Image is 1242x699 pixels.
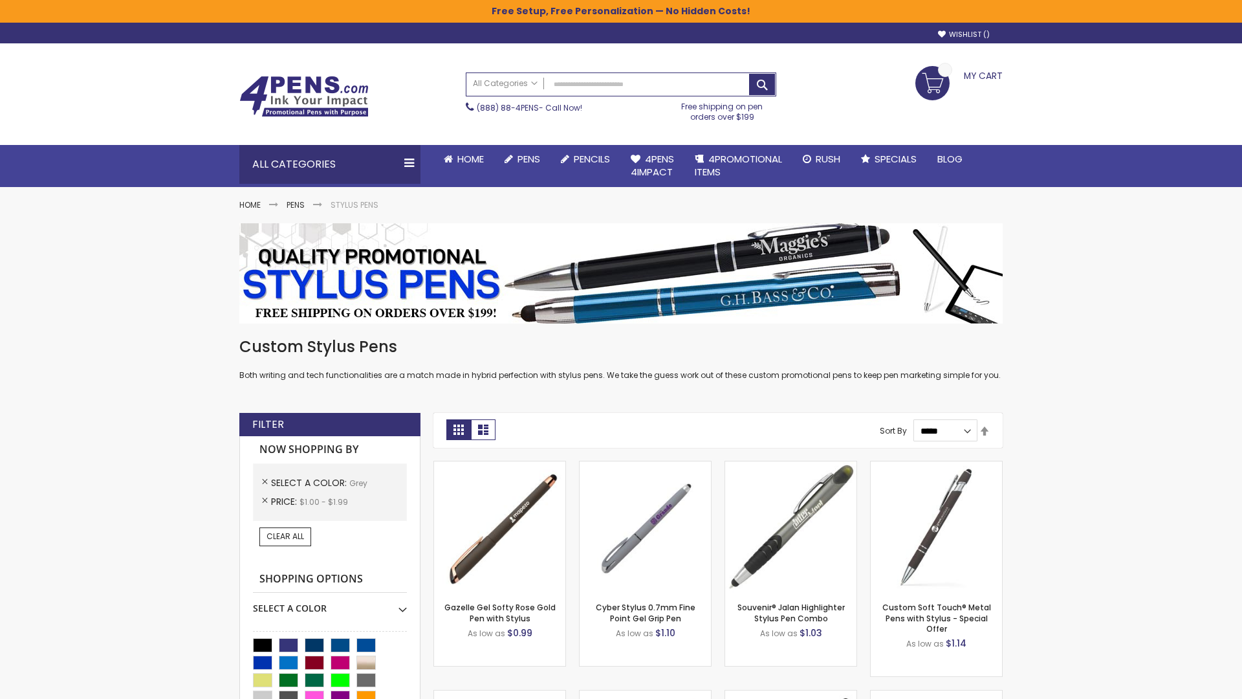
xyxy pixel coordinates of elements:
[271,495,300,508] span: Price
[331,199,378,210] strong: Stylus Pens
[239,76,369,117] img: 4Pens Custom Pens and Promotional Products
[880,425,907,436] label: Sort By
[259,527,311,546] a: Clear All
[800,627,822,639] span: $1.03
[434,461,565,472] a: Gazelle Gel Softy Rose Gold Pen with Stylus-Grey
[695,152,782,179] span: 4PROMOTIONAL ITEMS
[433,145,494,173] a: Home
[725,461,856,472] a: Souvenir® Jalan Highlighter Stylus Pen Combo-Grey
[473,78,538,89] span: All Categories
[851,145,927,173] a: Specials
[477,102,582,113] span: - Call Now!
[253,593,407,615] div: Select A Color
[239,145,420,184] div: All Categories
[457,152,484,166] span: Home
[631,152,674,179] span: 4Pens 4impact
[737,602,845,623] a: Souvenir® Jalan Highlighter Stylus Pen Combo
[239,337,1003,357] h1: Custom Stylus Pens
[946,637,966,650] span: $1.14
[253,436,407,463] strong: Now Shopping by
[300,496,348,507] span: $1.00 - $1.99
[668,96,777,122] div: Free shipping on pen orders over $199
[871,461,1002,472] a: Custom Soft Touch® Metal Pens with Stylus-Grey
[239,199,261,210] a: Home
[271,476,349,489] span: Select A Color
[927,145,973,173] a: Blog
[760,628,798,639] span: As low as
[616,628,653,639] span: As low as
[620,145,684,187] a: 4Pens4impact
[253,566,407,594] strong: Shopping Options
[517,152,540,166] span: Pens
[507,627,532,639] span: $0.99
[875,152,917,166] span: Specials
[434,461,565,593] img: Gazelle Gel Softy Rose Gold Pen with Stylus-Grey
[252,417,284,432] strong: Filter
[349,478,367,489] span: Grey
[494,145,550,173] a: Pens
[477,102,539,113] a: (888) 88-4PENS
[655,627,675,639] span: $1.10
[580,461,711,472] a: Cyber Stylus 0.7mm Fine Point Gel Grip Pen-Grey
[871,461,1002,593] img: Custom Soft Touch® Metal Pens with Stylus-Grey
[468,628,505,639] span: As low as
[466,73,544,94] a: All Categories
[574,152,610,166] span: Pencils
[684,145,792,187] a: 4PROMOTIONALITEMS
[816,152,840,166] span: Rush
[239,337,1003,381] div: Both writing and tech functionalities are a match made in hybrid perfection with stylus pens. We ...
[580,461,711,593] img: Cyber Stylus 0.7mm Fine Point Gel Grip Pen-Grey
[444,602,556,623] a: Gazelle Gel Softy Rose Gold Pen with Stylus
[792,145,851,173] a: Rush
[937,152,963,166] span: Blog
[938,30,990,39] a: Wishlist
[906,638,944,649] span: As low as
[550,145,620,173] a: Pencils
[725,461,856,593] img: Souvenir® Jalan Highlighter Stylus Pen Combo-Grey
[239,223,1003,324] img: Stylus Pens
[882,602,991,634] a: Custom Soft Touch® Metal Pens with Stylus - Special Offer
[267,531,304,542] span: Clear All
[596,602,695,623] a: Cyber Stylus 0.7mm Fine Point Gel Grip Pen
[287,199,305,210] a: Pens
[446,419,471,440] strong: Grid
